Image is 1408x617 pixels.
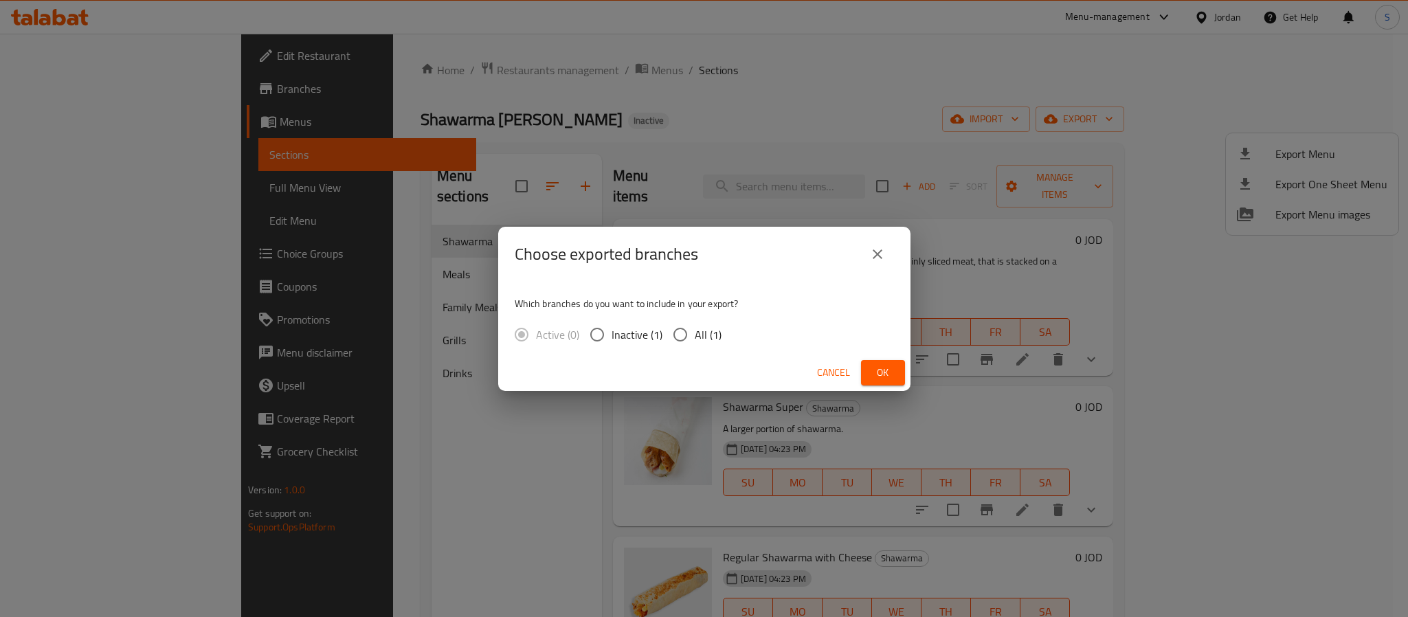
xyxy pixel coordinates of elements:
span: Ok [872,364,894,381]
span: Inactive (1) [612,326,662,343]
p: Which branches do you want to include in your export? [515,297,894,311]
span: Cancel [817,364,850,381]
h2: Choose exported branches [515,243,698,265]
button: close [861,238,894,271]
span: Active (0) [536,326,579,343]
button: Ok [861,360,905,385]
button: Cancel [812,360,856,385]
span: All (1) [695,326,722,343]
